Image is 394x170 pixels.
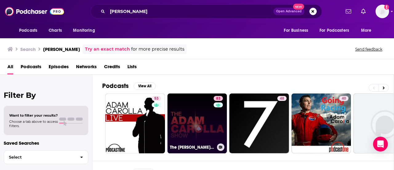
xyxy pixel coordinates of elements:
a: Episodes [49,62,69,74]
button: open menu [69,25,103,36]
input: Search podcasts, credits, & more... [107,6,273,16]
a: 48 [229,93,289,153]
span: Charts [49,26,62,35]
span: Monitoring [73,26,95,35]
button: open menu [279,25,316,36]
h2: Filter By [4,91,88,100]
span: Podcasts [19,26,37,35]
a: Credits [104,62,120,74]
a: 83The [PERSON_NAME] Show [167,93,227,153]
img: User Profile [376,5,389,18]
span: 83 [216,96,220,102]
span: 40 [342,96,346,102]
a: All [7,62,13,74]
p: Saved Searches [4,140,88,146]
span: Select [4,155,75,159]
span: Open Advanced [276,10,302,13]
button: Select [4,150,88,164]
button: Send feedback [353,47,384,52]
button: open menu [15,25,45,36]
a: Lists [127,62,137,74]
span: For Podcasters [320,26,349,35]
a: Show notifications dropdown [359,6,368,17]
button: open menu [357,25,379,36]
svg: Add a profile image [384,5,389,10]
a: Podcasts [21,62,41,74]
a: Try an exact match [85,46,130,53]
a: 83 [214,96,223,101]
button: open menu [316,25,358,36]
div: Open Intercom Messenger [373,137,388,151]
h3: [PERSON_NAME] [43,46,80,52]
a: Networks [76,62,97,74]
button: View All [134,82,156,90]
a: 40 [339,96,348,101]
a: 53 [105,93,165,153]
a: Show notifications dropdown [343,6,354,17]
span: New [293,4,304,10]
span: for more precise results [131,46,184,53]
button: Open AdvancedNew [273,8,304,15]
h3: The [PERSON_NAME] Show [170,145,215,150]
span: 48 [280,96,284,102]
a: 48 [277,96,287,101]
img: Podchaser - Follow, Share and Rate Podcasts [5,6,64,17]
span: 53 [154,96,159,102]
h3: Search [20,46,36,52]
span: More [361,26,372,35]
a: PodcastsView All [102,82,156,90]
a: 53 [152,96,161,101]
a: 40 [291,93,351,153]
span: For Business [284,26,308,35]
button: Show profile menu [376,5,389,18]
div: Search podcasts, credits, & more... [90,4,322,19]
a: Charts [45,25,66,36]
span: Logged in as AtriaBooks [376,5,389,18]
span: Want to filter your results? [9,113,58,118]
span: Choose a tab above to access filters. [9,119,58,128]
h2: Podcasts [102,82,129,90]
